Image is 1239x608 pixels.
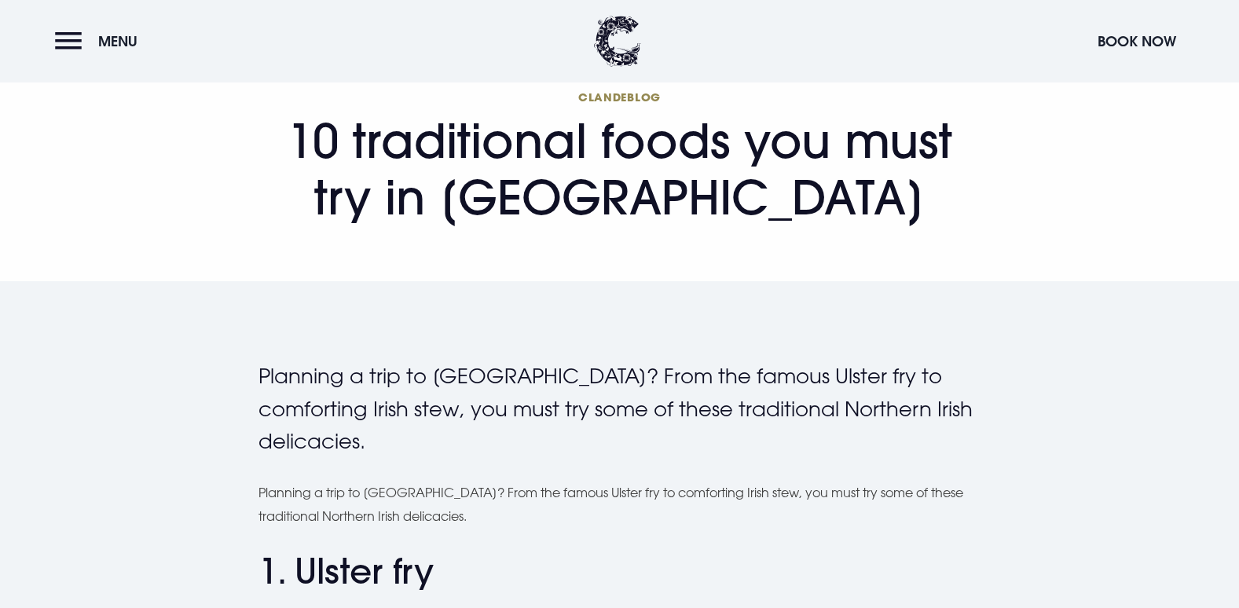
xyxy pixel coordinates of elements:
p: Planning a trip to [GEOGRAPHIC_DATA]? From the famous Ulster fry to comforting Irish stew, you mu... [258,360,981,458]
img: Clandeboye Lodge [594,16,641,67]
h2: 1. Ulster fry [258,551,981,592]
p: Planning a trip to [GEOGRAPHIC_DATA]? From the famous Ulster fry to comforting Irish stew, you mu... [258,481,981,529]
span: Clandeblog [258,90,981,104]
h1: 10 traditional foods you must try in [GEOGRAPHIC_DATA] [258,90,981,225]
button: Book Now [1090,24,1184,58]
button: Menu [55,24,145,58]
span: Menu [98,32,137,50]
